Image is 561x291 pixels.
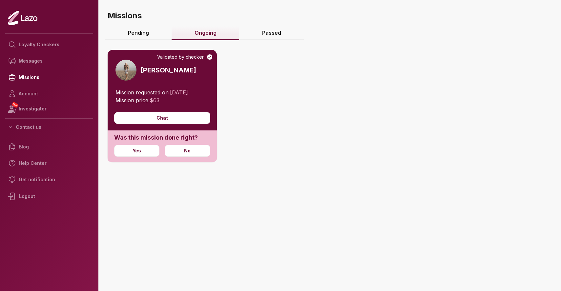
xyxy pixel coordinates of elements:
a: Pending [105,26,172,40]
span: Mission requested on [115,89,169,96]
h3: [PERSON_NAME] [140,66,196,75]
a: Loyalty Checkers [5,36,93,53]
a: Ongoing [172,26,239,40]
a: Missions [5,69,93,86]
a: Blog [5,139,93,155]
a: Account [5,86,93,102]
a: Get notification [5,171,93,188]
button: Chat [114,112,210,124]
button: Yes [114,145,159,157]
span: Mission price [115,97,148,104]
span: $ 63 [150,97,159,104]
h1: Was this mission done right? [114,130,210,145]
a: Messages [5,53,93,69]
span: NEW [11,102,19,108]
button: Contact us [5,121,93,133]
a: Help Center [5,155,93,171]
a: Passed [239,26,304,40]
button: No [165,145,210,157]
a: NEWInvestigator [5,102,93,116]
div: Logout [5,188,93,205]
img: b10d8b60-ea59-46b8-b99e-30469003c990 [115,60,136,81]
span: [DATE] [170,89,188,96]
div: Validated by checker [157,54,213,60]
